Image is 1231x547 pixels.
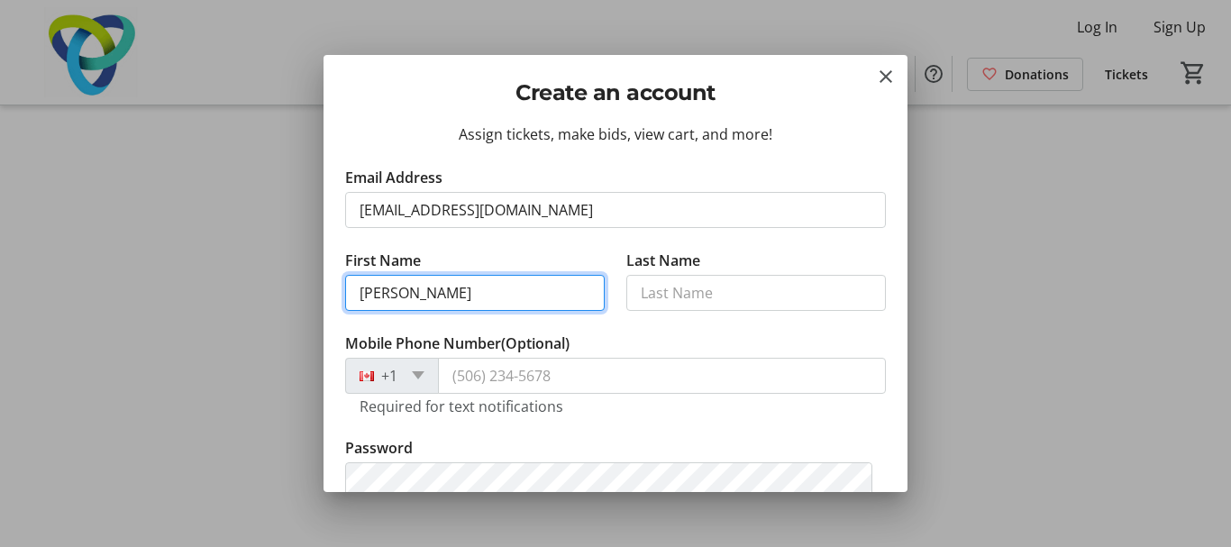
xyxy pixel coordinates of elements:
label: Mobile Phone Number (Optional) [345,333,570,354]
label: Last Name [626,250,700,271]
button: Close [875,66,897,87]
input: First Name [345,275,605,311]
h2: Create an account [345,77,886,109]
input: Email Address [345,192,886,228]
label: First Name [345,250,421,271]
div: Assign tickets, make bids, view cart, and more! [345,123,886,145]
label: Password [345,437,413,459]
label: Email Address [345,167,442,188]
input: Last Name [626,275,886,311]
input: (506) 234-5678 [438,358,886,394]
tr-hint: Required for text notifications [360,397,563,415]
